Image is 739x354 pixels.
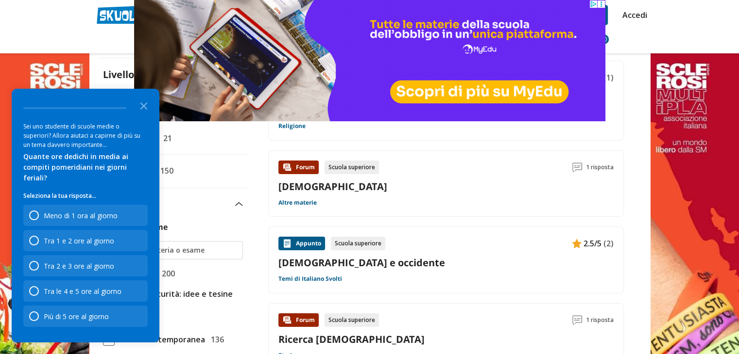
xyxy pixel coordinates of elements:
a: Altre materie [278,199,317,207]
img: Commenti lettura [572,162,582,172]
span: 150 [156,164,173,177]
a: Ricerca [DEMOGRAPHIC_DATA] [278,333,425,346]
div: Tra 2 e 3 ore al giorno [23,255,148,276]
span: 2.5/5 [584,237,602,250]
div: Meno di 1 ora al giorno [23,205,148,226]
div: Quante ore dedichi in media ai compiti pomeridiani nei giorni feriali? [23,151,148,183]
button: Close the survey [134,96,154,115]
p: Seleziona la tua risposta... [23,191,148,201]
span: 1 risposta [586,161,614,174]
span: 1 risposta [586,313,614,327]
img: Appunti contenuto [572,239,582,248]
div: Più di 5 ore al giorno [44,312,109,321]
span: 136 [207,333,224,346]
span: 200 [158,267,175,280]
a: Religione [278,122,306,130]
label: Livello [103,68,134,81]
a: Accedi [622,5,643,25]
div: Tra 1 e 2 ore al giorno [44,236,114,245]
img: Commenti lettura [572,315,582,325]
img: Forum contenuto [282,162,292,172]
div: Sei uno studente di scuole medie o superiori? Allora aiutaci a capirne di più su un tema davvero ... [23,122,148,149]
div: Tra 2 e 3 ore al giorno [44,261,114,271]
span: (1) [603,71,614,84]
div: Survey [12,89,159,342]
div: Forum [278,161,319,174]
div: Scuola superiore [325,313,379,327]
div: Tra le 4 e 5 ore al giorno [44,287,121,296]
div: Scuola superiore [331,237,385,250]
div: Meno di 1 ora al giorno [44,211,118,220]
img: Forum contenuto [282,315,292,325]
a: Temi di Italiano Svolti [278,275,342,283]
div: Tra 1 e 2 ore al giorno [23,230,148,251]
a: [DEMOGRAPHIC_DATA] [278,180,387,193]
span: Storia Contemporanea [115,333,205,346]
img: Appunti contenuto [282,239,292,248]
div: Tra le 4 e 5 ore al giorno [23,280,148,302]
input: Ricerca materia o esame [120,245,238,255]
span: 21 [159,132,172,145]
span: (2) [603,237,614,250]
a: [DEMOGRAPHIC_DATA] e occidente [278,256,614,269]
span: Tesina maturità: idee e tesine svolte [115,288,243,313]
div: Scuola superiore [325,161,379,174]
div: Più di 5 ore al giorno [23,306,148,327]
img: Apri e chiudi sezione [235,202,243,206]
div: Forum [278,313,319,327]
div: Appunto [278,237,325,250]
